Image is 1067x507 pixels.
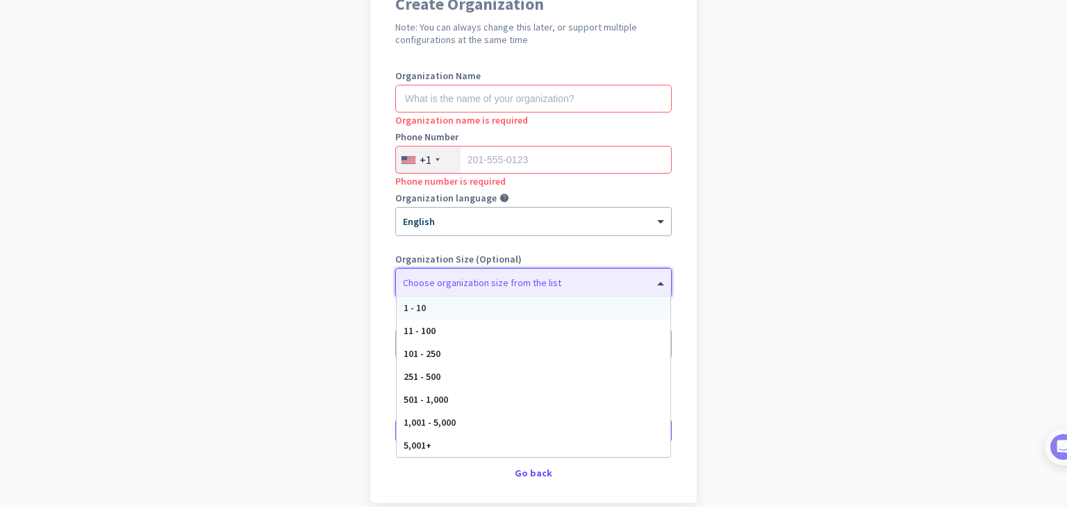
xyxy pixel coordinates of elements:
input: 201-555-0123 [395,146,672,174]
img: tab_domain_overview_orange.svg [38,81,49,92]
div: v 4.0.25 [39,22,68,33]
div: Domain: [DOMAIN_NAME] [36,36,153,47]
span: Phone number is required [395,175,506,188]
div: Keywords by Traffic [154,82,234,91]
span: 1,001 - 5,000 [404,416,456,429]
label: Organization language [395,193,497,203]
input: What is the name of your organization? [395,85,672,113]
img: website_grey.svg [22,36,33,47]
button: Create Organization [395,418,672,443]
h2: Note: You can always change this later, or support multiple configurations at the same time [395,21,672,46]
span: 101 - 250 [404,347,440,360]
span: 5,001+ [404,439,431,451]
span: 251 - 500 [404,370,440,383]
label: Organization Time Zone [395,315,672,325]
i: help [499,193,509,203]
div: Options List [397,297,670,457]
label: Organization Size (Optional) [395,254,672,264]
span: 1 - 10 [404,301,426,314]
label: Organization Name [395,71,672,81]
div: Go back [395,468,672,478]
div: +1 [420,153,431,167]
span: 11 - 100 [404,324,436,337]
img: tab_keywords_by_traffic_grey.svg [138,81,149,92]
div: Domain Overview [53,82,124,91]
label: Phone Number [395,132,672,142]
span: 501 - 1,000 [404,393,448,406]
img: logo_orange.svg [22,22,33,33]
span: Organization name is required [395,114,528,126]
